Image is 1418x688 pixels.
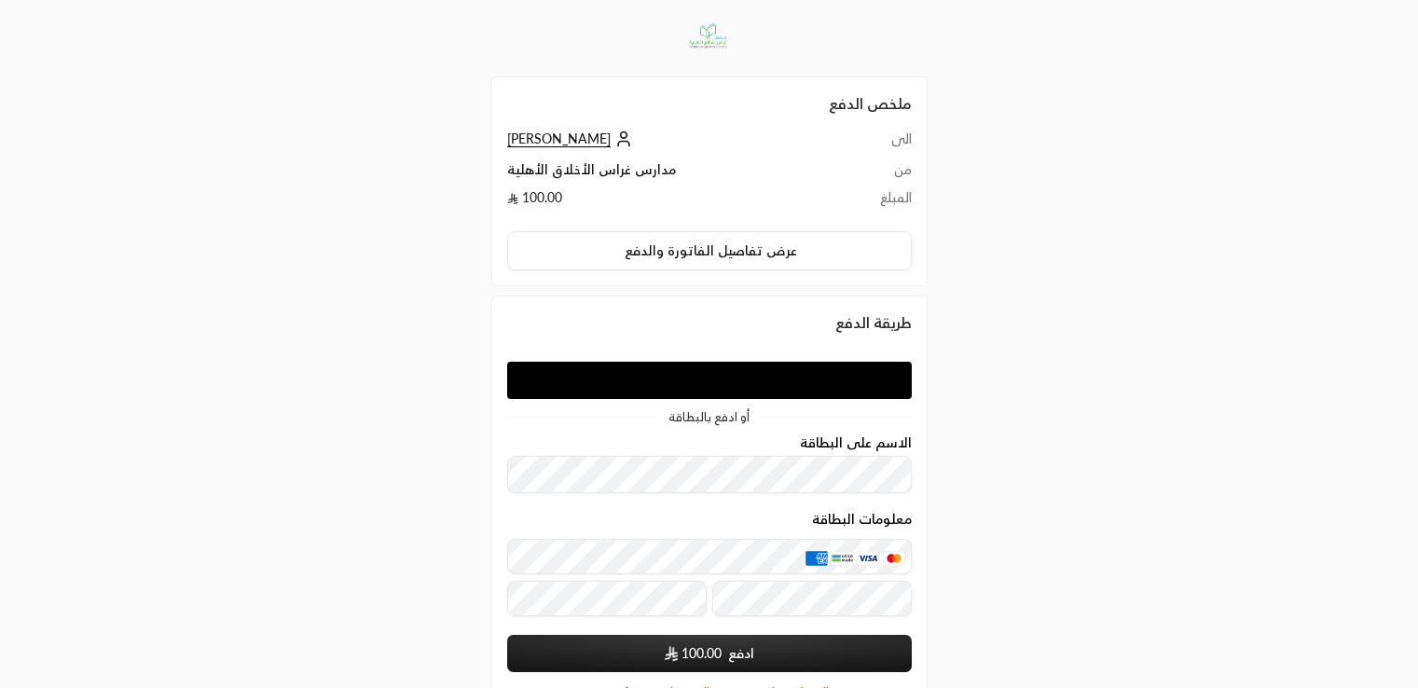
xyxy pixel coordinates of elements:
[507,160,847,188] td: مدارس غراس الأخلاق الأهلية
[665,646,678,661] img: SAR
[857,550,879,565] img: Visa
[507,581,707,616] input: تاريخ الانتهاء
[507,635,912,672] button: ادفع SAR100.00
[507,131,637,146] a: [PERSON_NAME]
[507,231,912,270] button: عرض تفاصيل الفاتورة والدفع
[507,92,912,115] h2: ملخص الدفع
[800,435,912,450] label: الاسم على البطاقة
[883,550,905,565] img: MasterCard
[805,550,828,565] img: AMEX
[507,311,912,334] div: طريقة الدفع
[679,11,739,62] img: Company Logo
[507,188,847,216] td: 100.00
[847,160,912,188] td: من
[507,435,912,494] div: الاسم على البطاقة
[668,411,750,423] span: أو ادفع بالبطاقة
[847,188,912,216] td: المبلغ
[681,644,722,663] span: 100.00
[712,581,912,616] input: رمز التحقق CVC
[507,539,912,574] input: بطاقة ائتمانية
[812,512,912,527] legend: معلومات البطاقة
[847,130,912,160] td: الى
[507,131,611,147] span: [PERSON_NAME]
[831,550,853,565] img: MADA
[507,512,912,623] div: معلومات البطاقة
